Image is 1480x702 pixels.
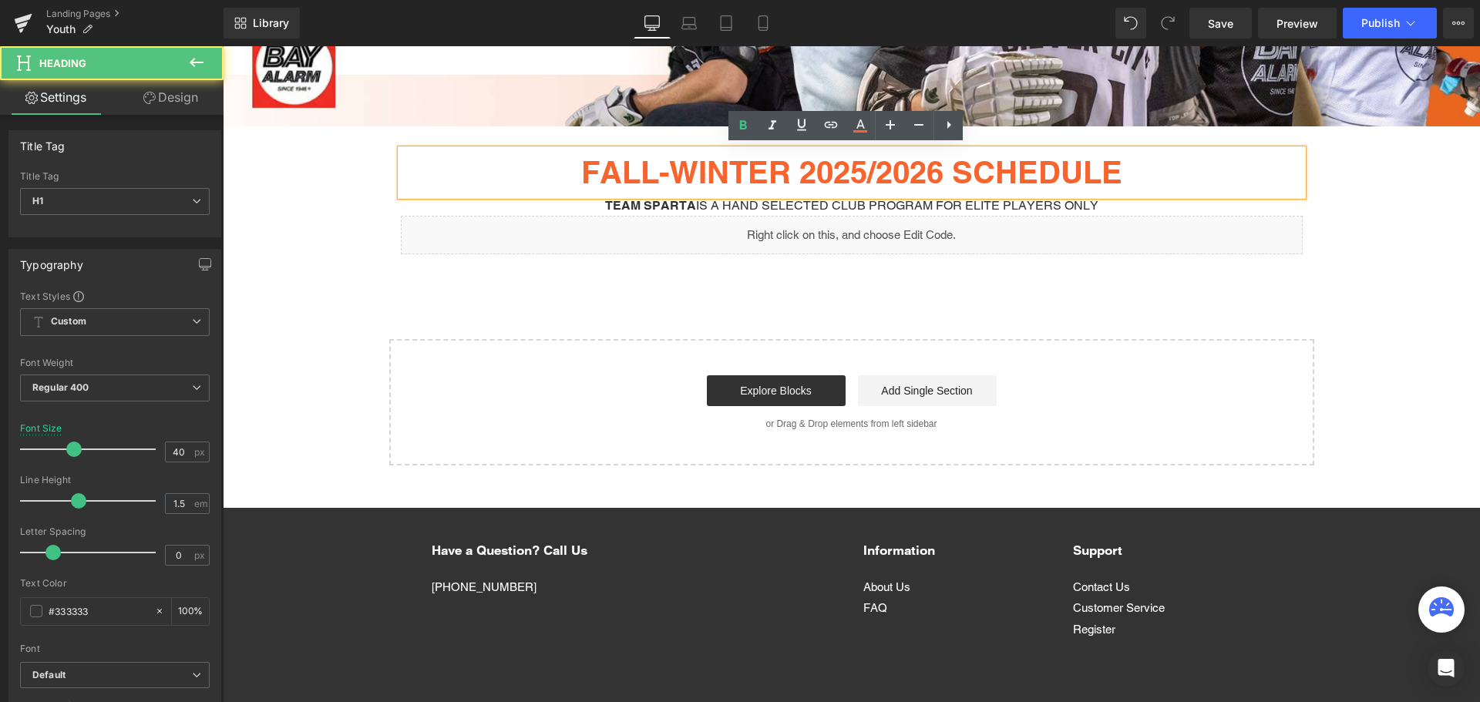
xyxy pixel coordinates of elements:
a: Tablet [708,8,745,39]
a: Design [115,80,227,115]
div: Font Size [20,423,62,434]
span: Preview [1276,15,1318,32]
button: More [1443,8,1474,39]
a: Landing Pages [46,8,224,20]
i: Default [32,669,66,682]
span: px [194,550,207,560]
div: Title Tag [20,171,210,182]
div: Text Color [20,578,210,589]
p: Information [641,496,712,513]
a: New Library [224,8,300,39]
a: Laptop [671,8,708,39]
a: Register [850,576,893,589]
input: Color [49,603,147,620]
a: Contact Us [850,534,907,547]
p: is a Hand Selected Club Program for Elite Players Only [178,149,1080,170]
p: or Drag & Drop elements from left sidebar [191,372,1067,383]
div: Font [20,643,210,654]
div: Line Height [20,475,210,485]
div: Title Tag [20,131,66,153]
div: Letter Spacing [20,526,210,537]
button: Redo [1152,8,1183,39]
div: Open Intercom Messenger [1428,650,1465,687]
div: Font Weight [20,358,210,368]
a: Mobile [745,8,782,39]
a: FAQ [641,555,664,568]
span: Youth [46,23,76,35]
p: Have a Question? Call Us [209,496,365,513]
p: Support [850,496,965,513]
span: Publish [1361,17,1400,29]
a: Customer Service [850,555,942,568]
p: [PHONE_NUMBER] [209,532,365,550]
div: Typography [20,250,83,271]
button: Undo [1115,8,1146,39]
span: Team SPARTA [382,152,473,166]
a: Desktop [634,8,671,39]
span: Library [253,16,289,30]
div: % [172,598,209,625]
span: Save [1208,15,1233,32]
span: em [194,499,207,509]
a: Preview [1258,8,1337,39]
a: About Us [641,534,688,547]
div: Text Styles [20,290,210,302]
b: Regular 400 [32,381,89,393]
button: Publish [1343,8,1437,39]
span: Heading [39,57,86,69]
a: Explore Blocks [484,329,623,360]
a: Add Single Section [635,329,774,360]
b: H1 [32,195,43,207]
strong: FALL-WINTER 2025/2026 SCHEDULE [358,108,900,144]
span: px [194,447,207,457]
b: Custom [51,315,86,328]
